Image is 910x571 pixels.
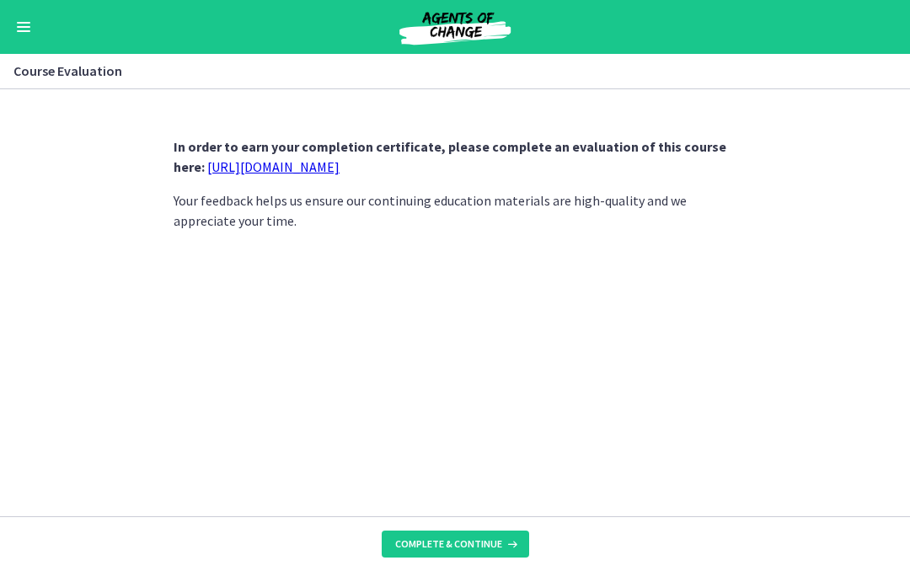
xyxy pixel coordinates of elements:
strong: In order to earn your completion certificate, please complete an evaluation of this course here: [174,138,726,175]
h3: Course Evaluation [13,61,876,81]
button: Enable menu [13,17,34,37]
img: Agents of Change [354,7,556,47]
a: [URL][DOMAIN_NAME] [207,158,340,175]
p: Your feedback helps us ensure our continuing education materials are high-quality and we apprecia... [174,190,736,231]
span: Complete & continue [395,537,502,551]
button: Complete & continue [382,531,529,558]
